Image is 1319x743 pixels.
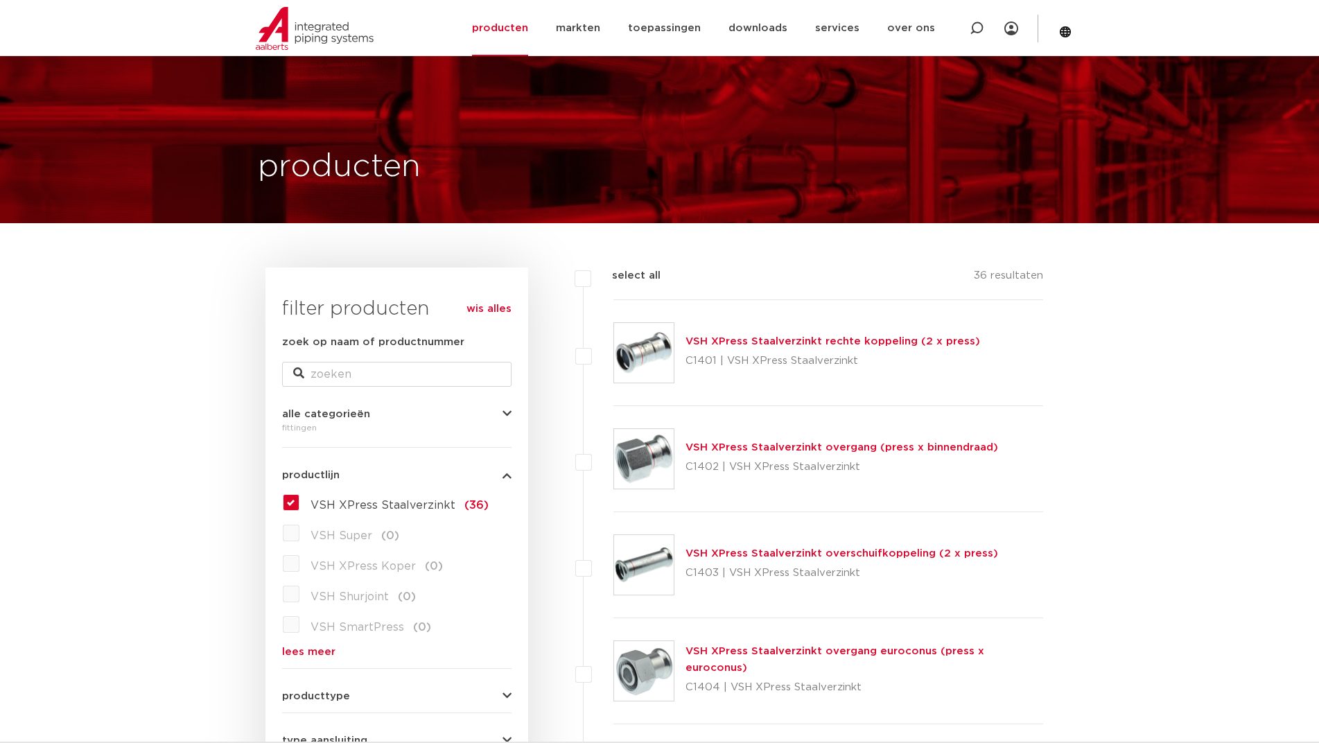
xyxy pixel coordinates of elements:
span: VSH XPress Staalverzinkt [311,500,455,511]
span: productlijn [282,470,340,480]
button: producttype [282,691,512,701]
a: lees meer [282,647,512,657]
span: VSH SmartPress [311,622,404,633]
span: VSH XPress Koper [311,561,416,572]
label: select all [591,268,661,284]
a: VSH XPress Staalverzinkt overschuifkoppeling (2 x press) [685,548,998,559]
p: C1403 | VSH XPress Staalverzinkt [685,562,998,584]
p: C1401 | VSH XPress Staalverzinkt [685,350,980,372]
span: (0) [413,622,431,633]
img: Thumbnail for VSH XPress Staalverzinkt overgang euroconus (press x euroconus) [614,641,674,701]
p: C1404 | VSH XPress Staalverzinkt [685,676,1044,699]
span: VSH Super [311,530,372,541]
span: producttype [282,691,350,701]
img: Thumbnail for VSH XPress Staalverzinkt rechte koppeling (2 x press) [614,323,674,383]
p: 36 resultaten [974,268,1043,289]
button: alle categorieën [282,409,512,419]
input: zoeken [282,362,512,387]
label: zoek op naam of productnummer [282,334,464,351]
span: (36) [464,500,489,511]
span: (0) [398,591,416,602]
p: C1402 | VSH XPress Staalverzinkt [685,456,998,478]
img: Thumbnail for VSH XPress Staalverzinkt overgang (press x binnendraad) [614,429,674,489]
button: productlijn [282,470,512,480]
h1: producten [258,145,421,189]
a: VSH XPress Staalverzinkt overgang euroconus (press x euroconus) [685,646,984,673]
span: (0) [425,561,443,572]
a: wis alles [466,301,512,317]
div: fittingen [282,419,512,436]
h3: filter producten [282,295,512,323]
span: alle categorieën [282,409,370,419]
a: VSH XPress Staalverzinkt overgang (press x binnendraad) [685,442,998,453]
a: VSH XPress Staalverzinkt rechte koppeling (2 x press) [685,336,980,347]
span: (0) [381,530,399,541]
img: Thumbnail for VSH XPress Staalverzinkt overschuifkoppeling (2 x press) [614,535,674,595]
span: VSH Shurjoint [311,591,389,602]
